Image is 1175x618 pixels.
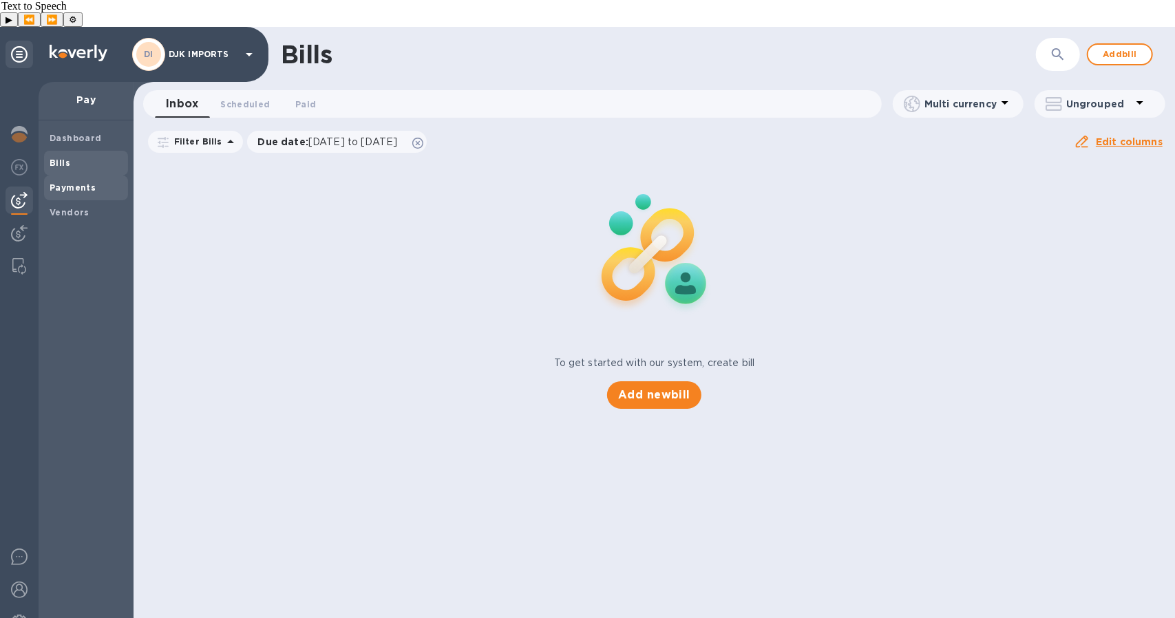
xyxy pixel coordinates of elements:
[618,387,690,403] span: Add new bill
[247,131,427,153] div: Due date:[DATE] to [DATE]
[63,12,83,27] button: Settings
[18,12,41,27] button: Previous
[6,41,33,68] div: Unpin categories
[169,50,237,59] p: DJK IMPORTS
[11,159,28,175] img: Foreign exchange
[50,207,89,217] b: Vendors
[1066,97,1132,111] p: Ungrouped
[554,356,755,370] p: To get started with our system, create bill
[144,49,154,59] b: DI
[1087,43,1153,65] button: Addbill
[607,381,701,409] button: Add newbill
[50,133,102,143] b: Dashboard
[295,97,316,111] span: Paid
[50,93,123,107] p: Pay
[50,182,96,193] b: Payments
[169,136,222,147] p: Filter Bills
[41,12,63,27] button: Forward
[281,40,332,69] h1: Bills
[1099,46,1141,63] span: Add bill
[1096,136,1163,147] u: Edit columns
[258,135,405,149] p: Due date :
[166,94,198,114] span: Inbox
[924,97,997,111] p: Multi currency
[50,45,107,61] img: Logo
[220,97,270,111] span: Scheduled
[308,136,397,147] span: [DATE] to [DATE]
[50,158,70,168] b: Bills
